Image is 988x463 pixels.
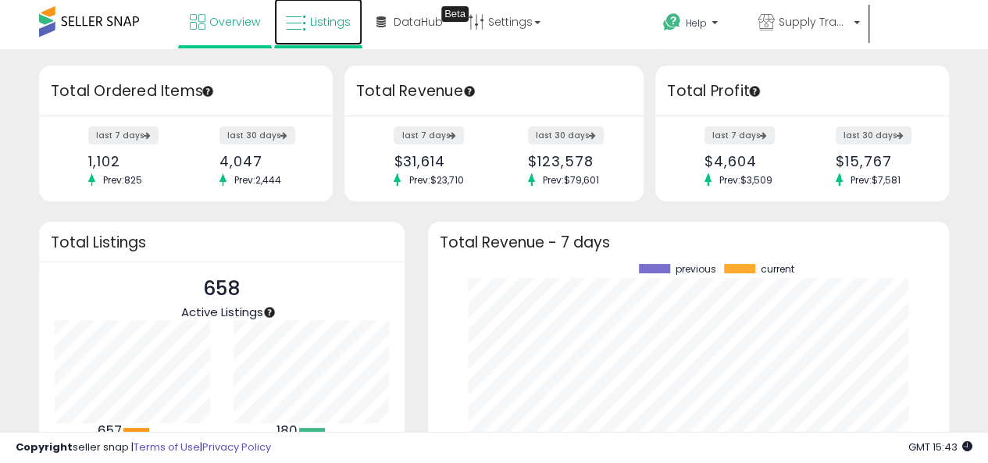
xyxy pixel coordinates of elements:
div: Tooltip anchor [262,305,276,319]
div: $15,767 [836,153,922,169]
span: DataHub [394,14,443,30]
strong: Copyright [16,440,73,454]
a: Terms of Use [134,440,200,454]
div: seller snap | | [16,440,271,455]
p: 658 [180,274,262,304]
span: Help [686,16,707,30]
div: $31,614 [394,153,482,169]
span: Prev: 825 [95,173,150,187]
span: Active Listings [180,304,262,320]
div: Tooltip anchor [747,84,762,98]
h3: Total Profit [667,80,937,102]
b: 180 [276,422,297,440]
span: Prev: $7,581 [843,173,908,187]
h3: Total Revenue - 7 days [440,237,937,248]
span: Prev: 2,444 [226,173,289,187]
span: Prev: $79,601 [535,173,607,187]
i: Get Help [662,12,682,32]
span: 2025-09-11 15:43 GMT [908,440,972,454]
h3: Total Ordered Items [51,80,321,102]
span: current [761,264,794,275]
span: Prev: $23,710 [401,173,471,187]
h3: Total Revenue [356,80,632,102]
h3: Total Listings [51,237,393,248]
span: Supply Trade LLC [779,14,849,30]
span: previous [676,264,716,275]
div: 1,102 [88,153,174,169]
label: last 7 days [88,126,159,144]
a: Privacy Policy [202,440,271,454]
span: Prev: $3,509 [712,173,780,187]
label: last 30 days [528,126,604,144]
b: 657 [97,422,121,440]
span: Overview [209,14,260,30]
div: Tooltip anchor [201,84,215,98]
label: last 7 days [394,126,464,144]
label: last 7 days [704,126,775,144]
div: Tooltip anchor [462,84,476,98]
div: 4,047 [219,153,305,169]
label: last 30 days [219,126,295,144]
span: Listings [310,14,351,30]
label: last 30 days [836,126,911,144]
a: Help [651,1,744,49]
div: $4,604 [704,153,790,169]
div: Tooltip anchor [441,6,469,22]
div: $123,578 [528,153,616,169]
